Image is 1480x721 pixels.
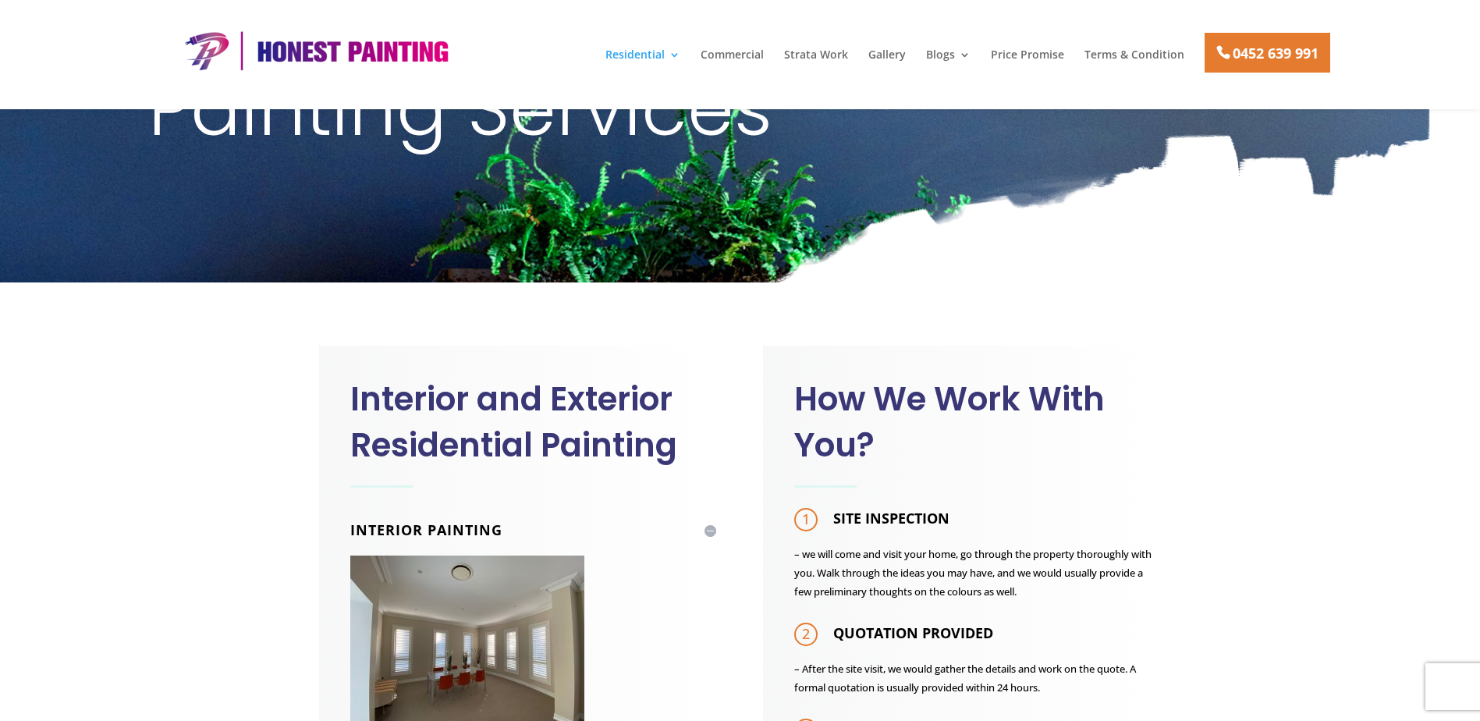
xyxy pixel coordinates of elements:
a: Price Promise [991,49,1064,76]
h2: Interior and Exterior Residential Painting [350,377,717,477]
a: Strata Work [784,49,848,76]
p: – After the site visit, we would gather the details and work on the quote. A formal quotation is ... [794,660,1161,698]
a: Gallery [868,49,906,76]
strong: QUOTATION PROVIDED [833,623,993,642]
h4: Interior Painting [350,520,717,540]
a: Terms & Condition [1084,49,1184,76]
img: Honest Painting [175,30,456,72]
p: – we will come and visit your home, go through the property thoroughly with you. Walk through the... [794,545,1161,601]
a: 0452 639 991 [1205,33,1330,73]
a: Residential [605,49,680,76]
h2: How We Work With You? [794,377,1161,477]
a: Blogs [926,49,971,76]
strong: SITE INSPECTION [833,509,949,527]
a: Commercial [701,49,764,76]
span: 1 [794,508,818,531]
span: 2 [794,623,818,646]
